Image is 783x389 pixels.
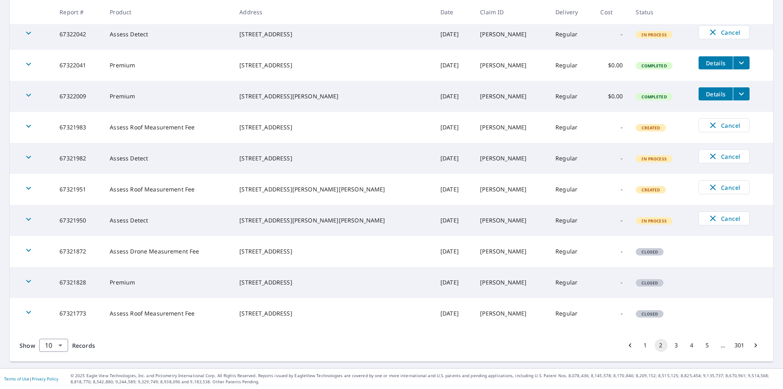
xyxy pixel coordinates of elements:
[103,205,233,236] td: Assess Detect
[239,185,427,193] div: [STREET_ADDRESS][PERSON_NAME][PERSON_NAME]
[594,267,629,298] td: -
[749,339,762,352] button: Go to next page
[473,267,549,298] td: [PERSON_NAME]
[103,174,233,205] td: Assess Roof Measurement Fee
[699,25,750,39] button: Cancel
[686,339,699,352] button: Go to page 4
[707,120,741,130] span: Cancel
[655,339,668,352] button: page 2
[71,373,779,385] p: © 2025 Eagle View Technologies, Inc. and Pictometry International Corp. All Rights Reserved. Repo...
[637,125,665,131] span: Created
[53,143,103,174] td: 67321982
[473,112,549,143] td: [PERSON_NAME]
[637,280,663,286] span: Closed
[699,118,750,132] button: Cancel
[594,19,629,50] td: -
[53,50,103,81] td: 67322041
[103,143,233,174] td: Assess Detect
[103,19,233,50] td: Assess Detect
[473,174,549,205] td: [PERSON_NAME]
[239,61,427,69] div: [STREET_ADDRESS]
[473,81,549,112] td: [PERSON_NAME]
[434,267,473,298] td: [DATE]
[239,216,427,225] div: [STREET_ADDRESS][PERSON_NAME][PERSON_NAME]
[733,87,750,100] button: filesDropdownBtn-67322009
[707,151,741,161] span: Cancel
[703,59,728,67] span: Details
[594,205,629,236] td: -
[473,50,549,81] td: [PERSON_NAME]
[20,342,35,349] span: Show
[434,236,473,267] td: [DATE]
[103,267,233,298] td: Premium
[637,249,663,255] span: Closed
[72,342,95,349] span: Records
[53,174,103,205] td: 67321951
[637,94,671,100] span: Completed
[239,278,427,287] div: [STREET_ADDRESS]
[32,376,58,382] a: Privacy Policy
[549,112,594,143] td: Regular
[434,81,473,112] td: [DATE]
[434,19,473,50] td: [DATE]
[434,143,473,174] td: [DATE]
[473,19,549,50] td: [PERSON_NAME]
[637,187,665,193] span: Created
[594,236,629,267] td: -
[549,19,594,50] td: Regular
[549,143,594,174] td: Regular
[699,56,733,69] button: detailsBtn-67322041
[39,339,68,352] div: Show 10 records
[4,376,29,382] a: Terms of Use
[699,180,750,194] button: Cancel
[549,298,594,329] td: Regular
[434,205,473,236] td: [DATE]
[637,63,671,69] span: Completed
[594,174,629,205] td: -
[637,218,672,224] span: In Process
[239,309,427,318] div: [STREET_ADDRESS]
[434,174,473,205] td: [DATE]
[473,298,549,329] td: [PERSON_NAME]
[549,236,594,267] td: Regular
[703,90,728,98] span: Details
[53,236,103,267] td: 67321872
[549,267,594,298] td: Regular
[434,50,473,81] td: [DATE]
[53,81,103,112] td: 67322009
[701,339,714,352] button: Go to page 5
[53,205,103,236] td: 67321950
[549,50,594,81] td: Regular
[594,112,629,143] td: -
[594,50,629,81] td: $0.00
[473,236,549,267] td: [PERSON_NAME]
[549,205,594,236] td: Regular
[624,339,637,352] button: Go to previous page
[53,112,103,143] td: 67321983
[549,174,594,205] td: Regular
[707,213,741,223] span: Cancel
[53,298,103,329] td: 67321773
[707,182,741,192] span: Cancel
[717,341,730,349] div: …
[239,92,427,100] div: [STREET_ADDRESS][PERSON_NAME]
[239,154,427,162] div: [STREET_ADDRESS]
[434,298,473,329] td: [DATE]
[239,30,427,38] div: [STREET_ADDRESS]
[594,81,629,112] td: $0.00
[103,112,233,143] td: Assess Roof Measurement Fee
[699,87,733,100] button: detailsBtn-67322009
[670,339,683,352] button: Go to page 3
[103,236,233,267] td: Assess Drone Measurement Fee
[103,50,233,81] td: Premium
[637,32,672,38] span: In Process
[103,81,233,112] td: Premium
[239,123,427,131] div: [STREET_ADDRESS]
[733,56,750,69] button: filesDropdownBtn-67322041
[622,339,763,352] nav: pagination navigation
[39,334,68,357] div: 10
[699,149,750,163] button: Cancel
[594,143,629,174] td: -
[637,156,672,162] span: In Process
[473,143,549,174] td: [PERSON_NAME]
